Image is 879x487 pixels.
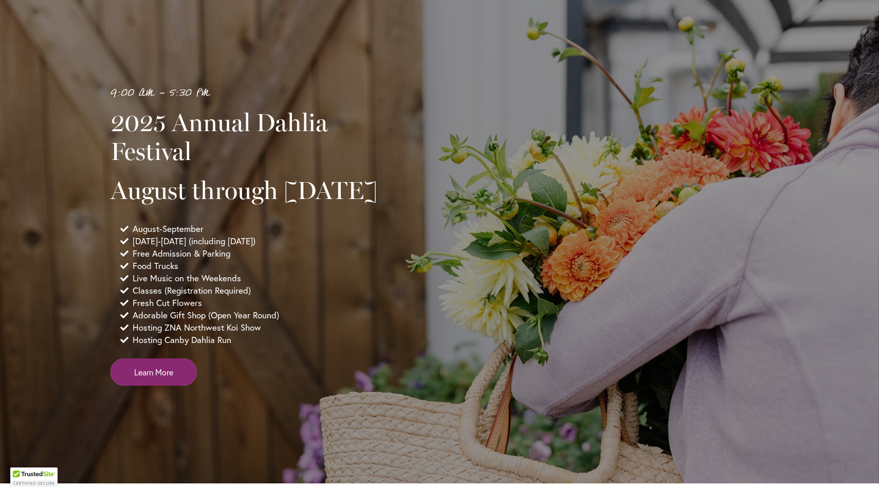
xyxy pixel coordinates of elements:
[133,247,230,260] span: Free Admission & Parking
[133,223,204,235] span: August-September
[111,358,197,386] a: Learn More
[133,284,251,297] span: Classes (Registration Required)
[111,176,393,205] h2: August through [DATE]
[133,260,178,272] span: Food Trucks
[133,321,261,334] span: Hosting ZNA Northwest Koi Show
[111,85,393,102] p: 9:00 AM - 5:30 PM
[134,366,173,378] span: Learn More
[133,309,279,321] span: Adorable Gift Shop (Open Year Round)
[133,334,231,346] span: Hosting Canby Dahlia Run
[111,108,393,166] h2: 2025 Annual Dahlia Festival
[133,235,255,247] span: [DATE]-[DATE] (including [DATE])
[133,297,202,309] span: Fresh Cut Flowers
[133,272,241,284] span: Live Music on the Weekends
